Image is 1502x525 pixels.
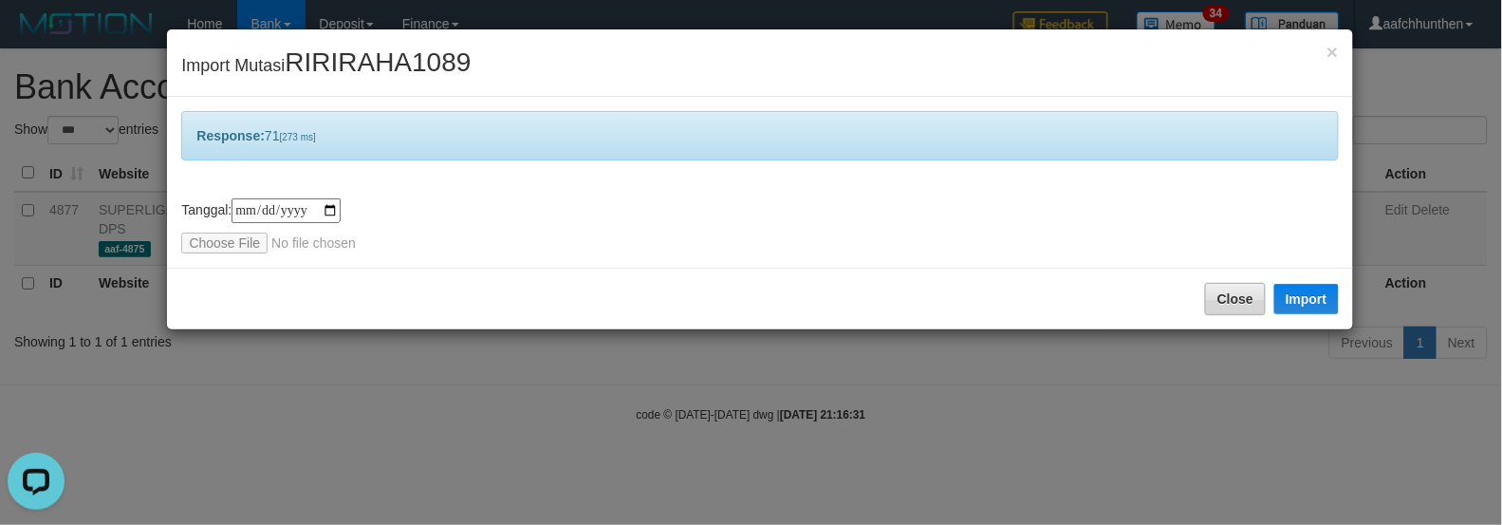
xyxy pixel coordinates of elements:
button: Import [1274,284,1339,314]
span: RIRIRAHA1089 [285,47,471,77]
button: Close [1326,42,1338,62]
span: [273 ms] [280,132,316,142]
div: 71 [181,111,1338,160]
span: Import Mutasi [181,56,471,75]
button: Close [1205,283,1266,315]
div: Tanggal: [181,198,1338,253]
button: Open LiveChat chat widget [8,8,65,65]
b: Response: [196,128,265,143]
span: × [1326,41,1338,63]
